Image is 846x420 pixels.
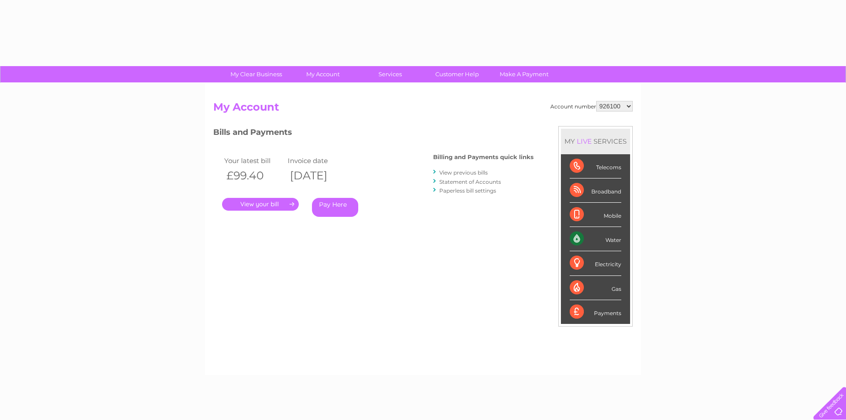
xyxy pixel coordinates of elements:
[222,167,286,185] th: £99.40
[488,66,560,82] a: Make A Payment
[439,178,501,185] a: Statement of Accounts
[220,66,293,82] a: My Clear Business
[286,155,349,167] td: Invoice date
[570,154,621,178] div: Telecoms
[354,66,427,82] a: Services
[570,276,621,300] div: Gas
[570,227,621,251] div: Water
[312,198,358,217] a: Pay Here
[570,203,621,227] div: Mobile
[213,101,633,118] h2: My Account
[570,251,621,275] div: Electricity
[222,198,299,211] a: .
[439,187,496,194] a: Paperless bill settings
[421,66,493,82] a: Customer Help
[570,178,621,203] div: Broadband
[433,154,534,160] h4: Billing and Payments quick links
[286,167,349,185] th: [DATE]
[439,169,488,176] a: View previous bills
[561,129,630,154] div: MY SERVICES
[570,300,621,324] div: Payments
[287,66,360,82] a: My Account
[213,126,534,141] h3: Bills and Payments
[222,155,286,167] td: Your latest bill
[575,137,594,145] div: LIVE
[550,101,633,112] div: Account number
